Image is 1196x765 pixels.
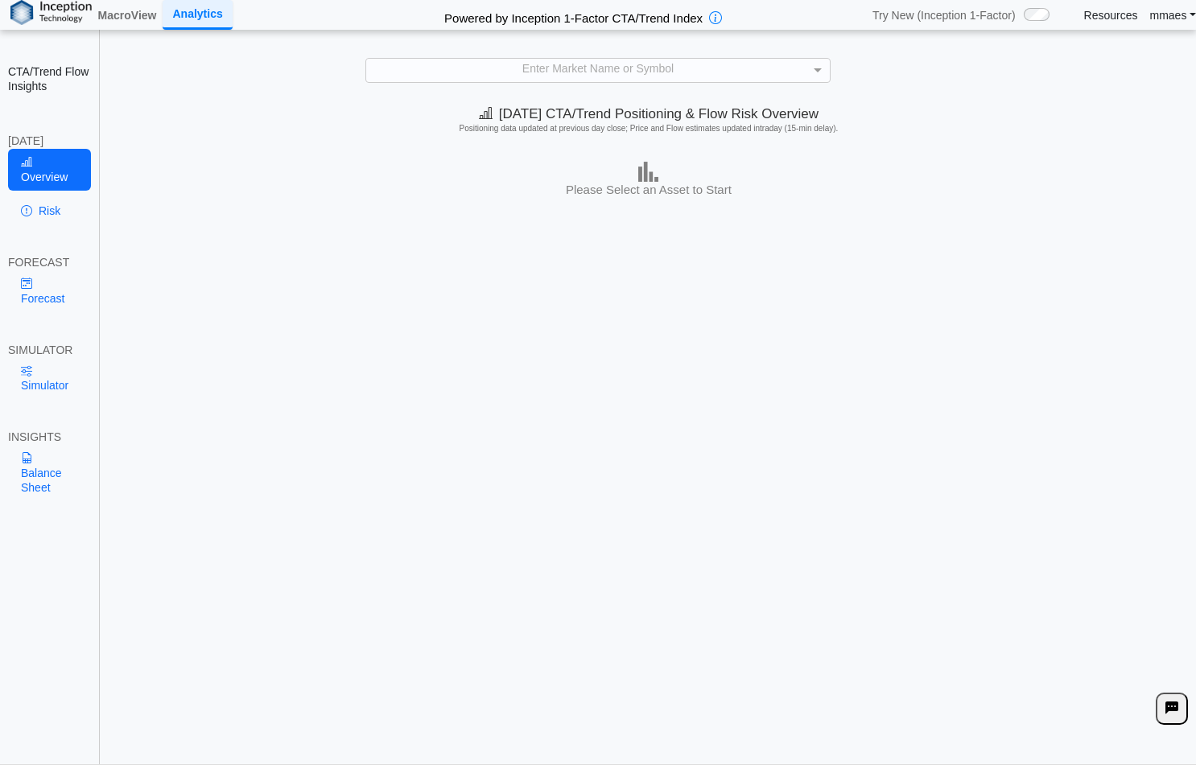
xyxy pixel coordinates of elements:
h3: Please Select an Asset to Start [105,182,1192,198]
h5: Positioning data updated at previous day close; Price and Flow estimates updated intraday (15-min... [107,124,1191,134]
a: Balance Sheet [8,444,91,501]
a: Resources [1084,8,1138,23]
a: Risk [8,197,91,224]
div: SIMULATOR [8,343,91,357]
div: [DATE] [8,134,91,148]
a: Simulator [8,357,91,399]
div: INSIGHTS [8,430,91,444]
span: [DATE] CTA/Trend Positioning & Flow Risk Overview [479,106,819,121]
img: bar-chart.png [638,162,658,182]
a: mmaes [1150,8,1196,23]
a: MacroView [92,2,163,29]
div: Enter Market Name or Symbol [366,59,830,82]
div: FORECAST [8,255,91,269]
span: Try New (Inception 1-Factor) [872,8,1016,23]
h2: CTA/Trend Flow Insights [8,64,91,93]
h2: Powered by Inception 1-Factor CTA/Trend Index [438,4,709,27]
a: Overview [8,149,91,191]
a: Forecast [8,269,91,311]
